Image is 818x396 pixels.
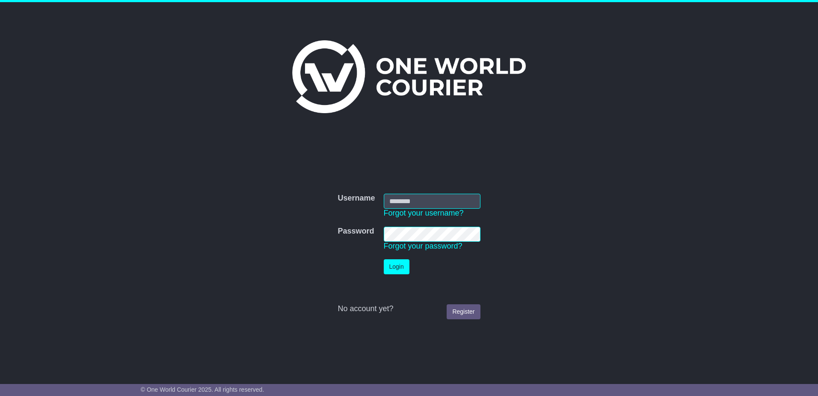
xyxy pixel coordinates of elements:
button: Login [384,259,409,274]
div: No account yet? [338,304,480,314]
a: Forgot your password? [384,242,462,250]
a: Forgot your username? [384,209,464,217]
img: One World [292,40,526,113]
label: Password [338,227,374,236]
a: Register [447,304,480,319]
span: © One World Courier 2025. All rights reserved. [141,386,264,393]
label: Username [338,194,375,203]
